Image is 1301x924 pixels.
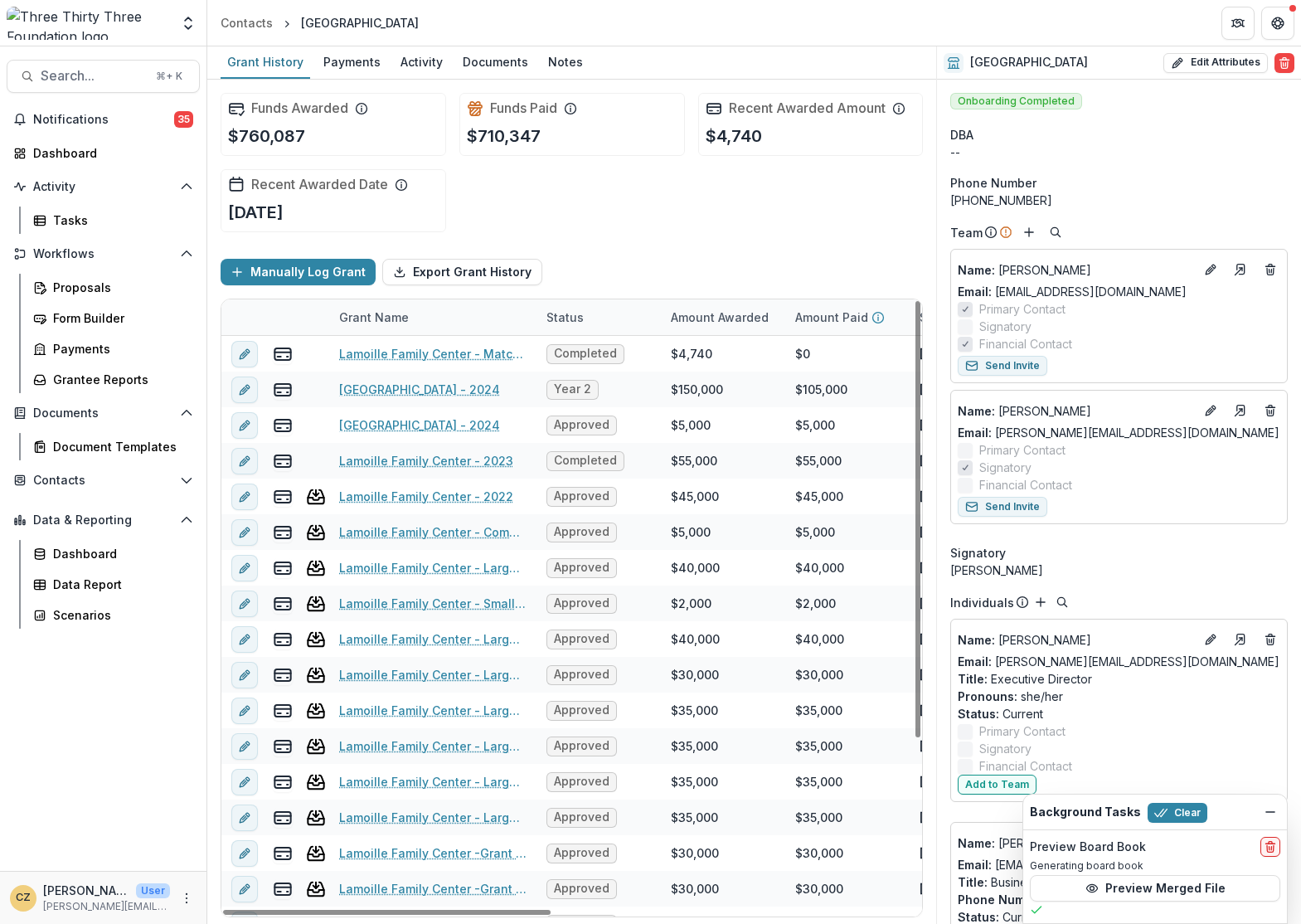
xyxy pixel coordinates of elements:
[273,630,293,649] button: view-payments
[671,345,712,362] div: $4,740
[273,523,293,542] button: view-payments
[339,844,527,862] a: Lamoille Family Center -Grant - [DATE]
[7,467,200,494] button: Open Contacts
[221,50,310,74] div: Grant History
[795,559,844,576] div: $40,000
[958,688,1280,705] p: she/her
[174,111,193,128] span: 35
[339,880,527,897] a: Lamoille Family Center -Grant - [DATE]
[554,454,617,468] span: Completed
[339,559,527,576] a: Lamoille Family Center - Large Proposal Grant - 2021
[339,666,527,683] a: Lamoille Family Center - Large Proposal Grant - 2019
[273,344,293,364] button: view-payments
[671,630,720,648] div: $40,000
[33,247,173,261] span: Workflows
[795,345,810,362] div: $0
[795,702,842,719] div: $35,000
[554,703,609,717] span: Approved
[920,773,957,790] p: [DATE]
[1227,397,1254,424] a: Go to contact
[1030,805,1141,819] h2: Background Tasks
[729,100,886,116] h2: Recent Awarded Amount
[214,11,425,35] nav: breadcrumb
[231,448,258,474] button: edit
[661,299,785,335] div: Amount Awarded
[53,606,187,624] div: Scenarios
[27,433,200,460] a: Document Templates
[273,594,293,614] button: view-payments
[785,299,910,335] div: Amount Paid
[231,769,258,795] button: edit
[231,591,258,617] button: edit
[958,875,988,889] span: Title :
[339,773,527,790] a: Lamoille Family Center - Large Proposal Grant - 2016
[273,665,293,685] button: view-payments
[795,309,868,326] p: Amount Paid
[554,775,609,789] span: Approved
[1019,222,1039,242] button: Add
[950,594,1014,611] p: Individuals
[382,259,542,285] button: Export Grant History
[671,666,719,683] div: $30,000
[795,737,842,755] div: $35,000
[1274,53,1294,73] button: Delete
[1261,7,1294,40] button: Get Help
[339,809,527,826] a: Lamoille Family Center - Large Proposal Grant - 2015
[329,309,419,326] div: Grant Name
[43,899,170,914] p: [PERSON_NAME][EMAIL_ADDRESS][DOMAIN_NAME]
[1163,53,1268,73] button: Edit Attributes
[958,404,995,418] span: Name :
[7,241,200,267] button: Open Workflows
[317,50,387,74] div: Payments
[958,873,1280,891] p: Business Manager
[671,737,718,755] div: $35,000
[958,497,1047,517] button: Send Invite
[958,705,1280,722] p: Current
[228,200,284,225] p: [DATE]
[554,596,609,610] span: Approved
[7,7,170,40] img: Three Thirty Three Foundation logo
[958,689,1017,703] span: Pronouns :
[979,459,1032,476] span: Signatory
[27,601,200,629] a: Scenarios
[27,571,200,598] a: Data Report
[958,261,1194,279] a: Name: [PERSON_NAME]
[27,540,200,567] a: Dashboard
[231,555,258,581] button: edit
[33,406,173,421] span: Documents
[273,416,293,435] button: view-payments
[339,488,513,505] a: Lamoille Family Center - 2022
[671,523,711,541] div: $5,000
[41,68,146,84] span: Search...
[1201,630,1221,649] button: Edit
[958,891,1280,908] p: [PHONE_NUMBER]
[795,416,835,434] div: $5,000
[33,180,173,194] span: Activity
[979,740,1032,757] span: Signatory
[53,212,187,229] div: Tasks
[1030,858,1280,873] p: Generating board book
[273,772,293,792] button: view-payments
[27,335,200,362] a: Payments
[231,341,258,367] button: edit
[177,888,197,908] button: More
[671,381,723,398] div: $150,000
[1260,802,1280,822] button: Dismiss
[1227,626,1254,653] a: Go to contact
[1201,260,1221,280] button: Edit
[1260,837,1280,857] button: delete
[541,46,590,79] a: Notes
[958,284,992,299] span: Email:
[958,426,992,440] span: Email:
[27,366,200,393] a: Grantee Reports
[1031,592,1051,612] button: Add
[1260,401,1280,421] button: Deletes
[7,173,200,200] button: Open Activity
[795,452,842,469] div: $55,000
[251,100,348,116] h2: Funds Awarded
[671,844,719,862] div: $30,000
[53,576,187,593] div: Data Report
[979,441,1066,459] span: Primary Contact
[536,309,594,326] div: Status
